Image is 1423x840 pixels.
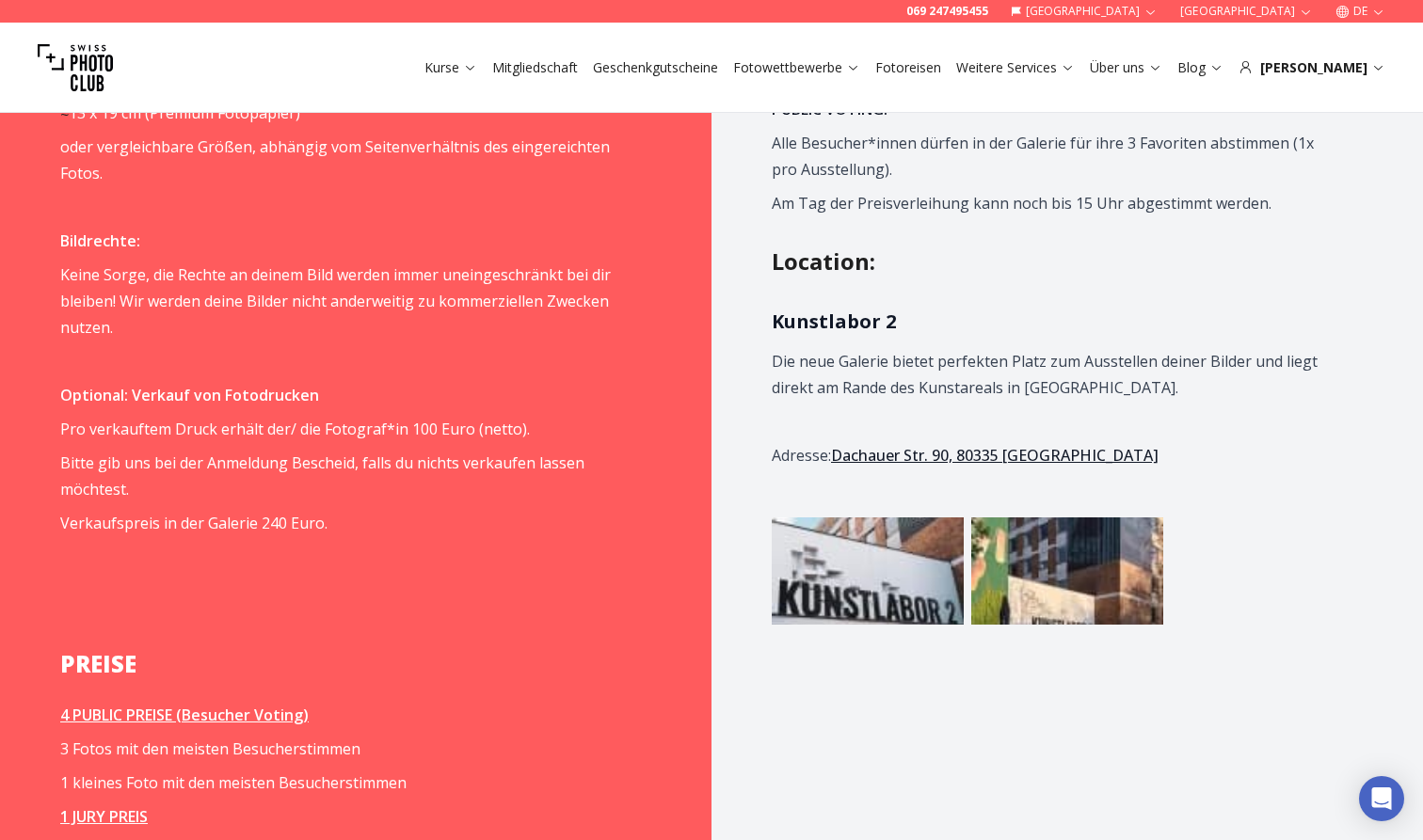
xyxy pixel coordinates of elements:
span: 13 x 19 cm ( [69,103,150,123]
a: Mitgliedschaft [492,58,578,77]
a: Geschenkgutscheine [593,58,718,77]
p: Die neue Galerie bietet perfekten Platz zum Ausstellen deiner Bilder und liegt direkt am Rande de... [772,348,1322,401]
button: Kurse [417,55,485,81]
strong: PUBLIC VOTING: [772,99,887,119]
a: Über uns [1090,58,1162,77]
img: Swiss photo club [38,30,113,105]
strong: Kunstlabor 2 [772,309,896,334]
span: Pro verkauftem Druck erhält der/ die Fotograf*in 100 Euro (netto). [60,419,530,439]
a: Blog [1177,58,1223,77]
span: Keine Sorge, die Rechte an deinem Bild werden immer uneingeschränkt bei dir bleiben! Wir werden d... [60,264,611,338]
h2: Location : [772,246,1363,277]
span: ≈ [60,103,69,123]
a: Weitere Services [956,58,1075,77]
button: Fotoreisen [868,55,949,81]
button: Mitgliedschaft [485,55,585,81]
p: Adresse: [772,442,1322,468]
span: Bitte gib uns bei der Anmeldung Bescheid, falls du nichts verkaufen lassen möchtest. [60,452,584,499]
u: 4 PUBLIC PREISE (Besucher Voting) [60,705,309,725]
div: [PERSON_NAME] [1239,58,1385,77]
p: Verkaufspreis in der Galerie 240 Euro. [60,510,611,536]
strong: PREISE [60,648,136,679]
a: Fotowettbewerbe [733,58,860,77]
button: Über uns [1082,55,1170,81]
strong: Bildrechte: [60,230,140,251]
a: Fotoreisen [875,58,941,77]
button: Weitere Services [949,55,1082,81]
span: oder vergleichbare Größen, abhängig vom Seitenverhältnis des eingereichten Fotos. [60,136,610,183]
a: Dachauer Str. 90, 80335 [GEOGRAPHIC_DATA] [831,445,1159,466]
a: 069 247495455 [906,4,988,19]
p: Alle Besucher*innen dürfen in der Galerie für ihre 3 Favoriten abstimmen (1x pro Ausstellung). [772,130,1322,182]
span: 1 kleines Foto mit den meisten Besucherstimmen [60,772,407,793]
p: Am Tag der Preisverleihung kann noch bis 15 Uhr abgestimmt werden. [772,190,1322,216]
button: Fotowettbewerbe [726,55,868,81]
a: Kurse [424,58,477,77]
button: Geschenkgutscheine [585,55,726,81]
strong: Optional: Verkauf von Fotodrucken [60,385,319,405]
span: 3 Fotos mit den meisten Besucherstimmen [60,738,360,759]
button: Blog [1170,55,1231,81]
u: 1 JURY PREIS [60,806,148,827]
div: Open Intercom Messenger [1359,776,1404,821]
